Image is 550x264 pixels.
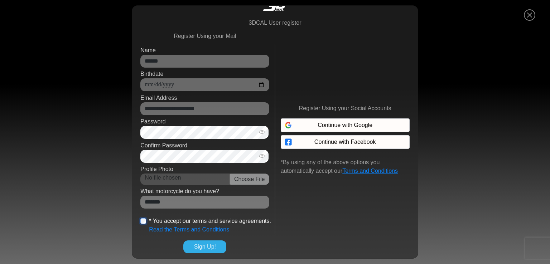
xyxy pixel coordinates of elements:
button: Close [520,5,539,25]
label: Profile Photo [140,165,173,173]
p: Register Using your Social Accounts [299,104,391,113]
div: Minimize live chat window [117,4,135,21]
a: Terms and Conditions [342,168,398,174]
p: Register Using your Mail [140,32,269,40]
span: Conversation [4,211,48,216]
button: Sign Up! [183,240,226,253]
label: Password [140,117,165,126]
textarea: Type your message and hit 'Enter' [4,173,136,199]
label: * You accept our terms and service agreements. [149,217,271,225]
label: Birthdate [140,70,163,78]
a: Read the Terms and Conditions [149,226,229,233]
label: What motorcycle do you have? [140,187,219,196]
div: Chat with us now [48,38,131,47]
div: FAQs [48,199,92,221]
span: Continue with Facebook [314,138,376,146]
div: Articles [92,199,136,221]
iframe: Sign in with Google Button [277,118,412,133]
label: Email Address [140,94,177,102]
h6: 3DCAL User register [138,19,412,26]
p: *By using any of the above options you automatically accept our [281,158,410,175]
span: We're online! [42,78,99,146]
button: Continue with Facebook [281,135,410,149]
label: Name [140,46,156,55]
div: Navigation go back [8,37,19,48]
label: Confirm Password [140,141,187,150]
